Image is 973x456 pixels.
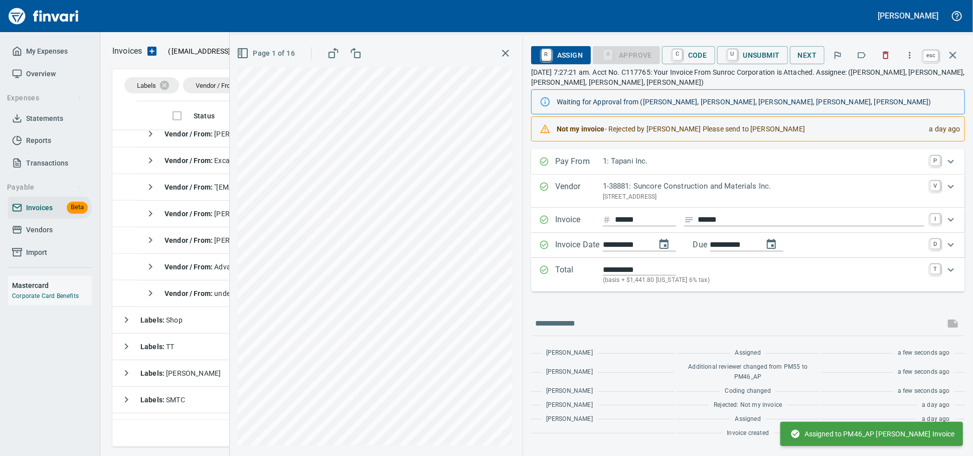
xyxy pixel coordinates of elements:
strong: Not my invoice [557,125,605,133]
p: Invoice Date [555,239,603,252]
span: Shop [140,316,183,324]
img: Finvari [6,4,81,28]
button: Expenses [3,89,87,107]
strong: Labels : [140,396,166,404]
span: a day ago [922,400,950,410]
button: Payable [3,178,87,197]
p: Invoices [112,45,142,57]
button: CCode [662,46,715,64]
p: 1-38881: Suncore Construction and Materials Inc. [603,181,924,192]
a: D [930,239,940,249]
span: Expenses [7,92,83,104]
span: Import [26,246,47,259]
button: Upload an Invoice [142,45,162,57]
a: T [930,264,940,274]
svg: Invoice number [603,214,611,226]
nav: breadcrumb [112,45,142,57]
span: Vendor / From [196,82,236,89]
span: [PERSON_NAME] [546,348,593,358]
span: Overview [26,68,56,80]
button: change due date [759,232,783,256]
span: This records your message into the invoice and notifies anyone mentioned [941,312,965,336]
span: a few seconds ago [898,386,950,396]
a: My Expenses [8,40,92,63]
span: [PERSON_NAME] Excavating LLC (1-22988) [165,236,354,244]
span: a few seconds ago [898,367,950,377]
span: "[EMAIL_ADDRESS][DOMAIN_NAME]" <[EMAIL_ADDRESS][DOMAIN_NAME]> [165,183,454,191]
p: [DATE] 7:27:21 am. Acct No. C117765: Your Invoice From Sunroc Corporation is Attached. Assignee: ... [531,67,965,87]
span: Coding changed [725,386,771,396]
div: Vendor / From [183,77,259,93]
a: Corporate Card Benefits [12,292,79,299]
strong: Vendor / From : [165,130,214,138]
button: Next [790,46,825,65]
strong: Vendor / From : [165,263,214,271]
a: P [930,156,940,166]
div: Expand [531,233,965,258]
strong: Vendor / From : [165,157,214,165]
p: Pay From [555,156,603,169]
span: Status [194,110,228,122]
button: RAssign [531,46,591,64]
a: esc [923,50,938,61]
div: Expand [531,149,965,175]
div: Expand [531,258,965,291]
span: [PERSON_NAME] [546,386,593,396]
span: Vendors [26,224,53,236]
span: Transactions [26,157,68,170]
button: UUnsubmit [717,46,788,64]
strong: Vendor / From : [165,289,214,297]
p: Due [693,239,741,251]
span: Advanced Hydraulic Supply Co. LLC (1-10020) [165,263,361,271]
span: SMTC [140,396,185,404]
p: Total [555,264,603,285]
a: C [673,49,682,60]
span: Labels [137,82,156,89]
div: Waiting for Approval from ([PERSON_NAME], [PERSON_NAME], [PERSON_NAME], [PERSON_NAME], [PERSON_NA... [557,93,956,111]
a: V [930,181,940,191]
button: Flag [827,44,849,66]
p: Vendor [555,181,603,202]
button: change date [652,232,676,256]
span: undefined [165,289,246,297]
span: Invoices [26,202,53,214]
span: Next [798,49,817,62]
p: ( ) [162,46,289,56]
span: [PERSON_NAME] [546,414,593,424]
span: Rejected: Not my invoice [714,400,782,410]
span: Statements [26,112,63,125]
strong: Vendor / From : [165,210,214,218]
span: [PERSON_NAME] [546,400,593,410]
span: Page 1 of 16 [239,47,295,60]
button: More [899,44,921,66]
button: [PERSON_NAME] [876,8,941,24]
span: Assigned to PM46_AP [PERSON_NAME] Invoice [790,429,955,439]
span: Invoice created [727,428,769,438]
a: R [542,49,551,60]
span: [PERSON_NAME] Erosion Control, Inc. (1-10062) [165,210,368,218]
span: Assign [539,47,583,64]
span: [PERSON_NAME] <[EMAIL_ADDRESS][DOMAIN_NAME]> [165,130,391,138]
span: a few seconds ago [898,348,950,358]
strong: Vendor / From : [165,183,214,191]
strong: Labels : [140,316,166,324]
strong: Vendor / From : [165,236,214,244]
span: [PERSON_NAME] [140,369,221,377]
span: Unsubmit [725,47,780,64]
a: Import [8,241,92,264]
a: Statements [8,107,92,130]
span: Additional reviewer changed from PM55 to PM46_AP [682,362,815,382]
span: [EMAIL_ADDRESS][DOMAIN_NAME] [171,46,286,56]
span: My Expenses [26,45,68,58]
span: TT [140,343,175,351]
svg: Invoice description [684,215,694,225]
div: Expand [531,208,965,233]
button: Labels [851,44,873,66]
div: Labels [124,77,179,93]
strong: Labels : [140,343,166,351]
a: InvoicesBeta [8,197,92,219]
span: [PERSON_NAME] [546,367,593,377]
div: - Rejected by [PERSON_NAME] Please send to [PERSON_NAME] [557,120,921,138]
div: Coding Required [593,50,660,58]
